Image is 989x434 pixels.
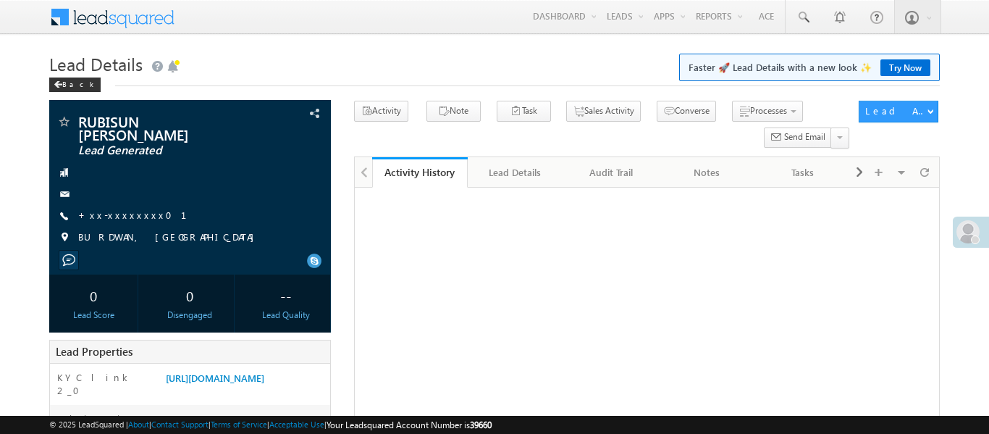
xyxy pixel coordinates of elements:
[57,371,151,397] label: KYC link 2_0
[383,165,457,179] div: Activity History
[49,77,108,89] a: Back
[880,59,930,76] a: Try Now
[764,128,832,149] button: Send Email
[372,157,468,188] a: Activity History
[732,101,803,122] button: Processes
[689,60,930,75] span: Faster 🚀 Lead Details with a new look ✨
[750,105,787,116] span: Processes
[566,101,641,122] button: Sales Activity
[576,164,647,181] div: Audit Trail
[56,344,132,359] span: Lead Properties
[53,309,134,322] div: Lead Score
[245,282,327,309] div: --
[327,420,492,430] span: Your Leadsquared Account Number is
[755,157,851,188] a: Tasks
[49,52,143,75] span: Lead Details
[657,101,716,122] button: Converse
[211,420,267,429] a: Terms of Service
[49,418,492,432] span: © 2025 LeadSquared | | | | |
[865,104,927,117] div: Lead Actions
[497,101,551,122] button: Task
[859,101,938,122] button: Lead Actions
[149,309,230,322] div: Disengaged
[78,143,252,158] span: Lead Generated
[269,420,324,429] a: Acceptable Use
[354,101,408,122] button: Activity
[660,157,755,188] a: Notes
[245,309,327,322] div: Lead Quality
[671,164,742,181] div: Notes
[162,412,330,433] div: EQ27326258
[128,420,149,429] a: About
[564,157,660,188] a: Audit Trail
[53,282,134,309] div: 0
[78,114,252,141] span: RUBISUN [PERSON_NAME]
[468,157,563,188] a: Lead Details
[479,164,550,181] div: Lead Details
[166,372,264,384] a: [URL][DOMAIN_NAME]
[49,78,101,92] div: Back
[470,420,492,430] span: 39660
[151,420,209,429] a: Contact Support
[149,282,230,309] div: 0
[78,209,204,221] a: +xx-xxxxxxxx01
[767,164,838,181] div: Tasks
[784,130,825,143] span: Send Email
[426,101,481,122] button: Note
[78,230,261,245] span: BURDWAN, [GEOGRAPHIC_DATA]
